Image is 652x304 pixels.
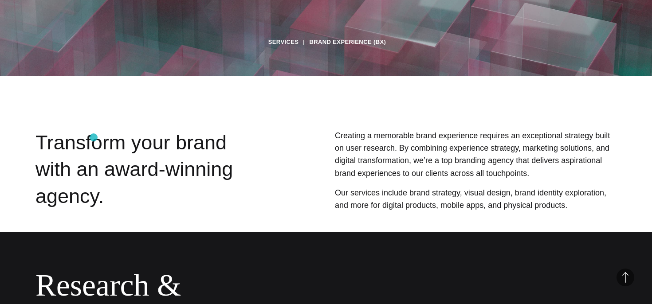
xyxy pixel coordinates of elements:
p: Our services include brand strategy, visual design, brand identity exploration, and more for digi... [335,187,617,211]
a: Services [268,35,299,49]
p: Creating a memorable brand experience requires an exceptional strategy built on user research. By... [335,129,617,179]
a: Brand Experience (Bx) [309,35,386,49]
div: Transform your brand with an award-winning agency. [35,129,267,214]
button: Back to Top [617,269,634,286]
